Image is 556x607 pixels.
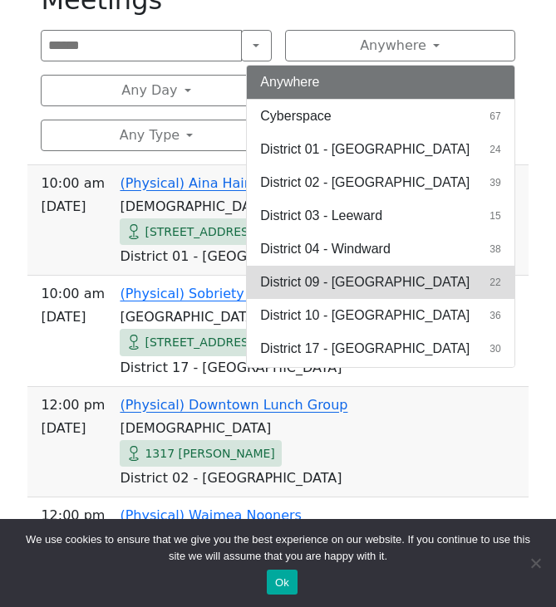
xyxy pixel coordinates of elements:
button: Anywhere [285,30,515,61]
span: 1317 [PERSON_NAME] [145,443,274,464]
a: (Physical) Aina Haina Women's [120,175,325,191]
span: District 10 - [GEOGRAPHIC_DATA] [260,306,470,326]
button: District 04 - Windward38 results [247,233,514,266]
span: 15 results [490,208,500,223]
span: District 01 - [GEOGRAPHIC_DATA] [260,140,470,159]
button: District 09 - [GEOGRAPHIC_DATA]22 results [247,266,514,299]
span: 30 results [490,341,500,356]
span: 39 results [490,175,500,190]
span: [DATE] [41,195,105,218]
span: No [527,555,544,571]
span: 10:00 AM [41,172,105,195]
span: 36 results [490,308,500,323]
button: Ok [267,570,298,595]
button: District 03 - Leeward15 results [247,199,514,233]
button: Anywhere [247,66,514,99]
button: Cyberspace67 results [247,100,514,133]
td: [DEMOGRAPHIC_DATA] [34,417,521,440]
button: District 10 - [GEOGRAPHIC_DATA]36 results [247,299,514,332]
span: 10:00 AM [41,282,105,306]
a: (Physical) Downtown Lunch Group [120,397,347,413]
span: 12:00 PM [41,394,105,417]
span: District 03 - Leeward [260,206,382,226]
button: District 02 - [GEOGRAPHIC_DATA]39 results [247,166,514,199]
span: 38 results [490,242,500,257]
td: District 01 - [GEOGRAPHIC_DATA] [34,245,521,268]
input: Search [41,30,241,61]
button: District 17 - [GEOGRAPHIC_DATA]30 results [247,332,514,365]
span: [DATE] [41,306,105,329]
span: [STREET_ADDRESS] [145,332,260,353]
a: (Physical) Sobriety 101 [120,286,273,301]
td: District 17 - [GEOGRAPHIC_DATA] [34,356,521,379]
a: (Physical) Waimea Nooners [120,507,301,523]
span: We use cookies to ensure that we give you the best experience on our website. If you continue to ... [25,531,531,565]
button: 1 result [247,365,514,399]
span: District 04 - Windward [260,239,390,259]
span: 12:00 PM [41,504,105,527]
span: 67 results [490,109,500,124]
span: District 09 - [GEOGRAPHIC_DATA] [260,272,470,292]
td: District 02 - [GEOGRAPHIC_DATA] [34,467,521,490]
span: District 02 - [GEOGRAPHIC_DATA] [260,173,470,193]
span: District 17 - [GEOGRAPHIC_DATA] [260,339,470,359]
span: Cyberspace [260,106,331,126]
span: [DATE] [41,417,105,440]
div: Anywhere [246,65,514,369]
span: 24 results [490,142,500,157]
button: Any Type [41,120,271,151]
button: Any Day [41,75,271,106]
button: District 01 - [GEOGRAPHIC_DATA]24 results [247,133,514,166]
span: [STREET_ADDRESS] [145,222,260,242]
button: Search [241,30,272,61]
span: 22 results [490,275,500,290]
